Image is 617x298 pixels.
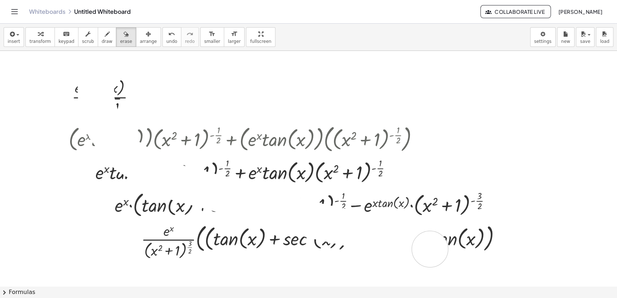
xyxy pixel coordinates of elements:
button: undoundo [162,27,181,47]
button: draw [98,27,117,47]
button: arrange [136,27,161,47]
button: Toggle navigation [9,6,20,17]
span: keypad [59,39,74,44]
span: [PERSON_NAME] [558,8,602,15]
button: format_sizesmaller [200,27,224,47]
i: format_size [231,30,238,39]
span: save [580,39,590,44]
button: scrub [78,27,98,47]
button: format_sizelarger [224,27,245,47]
span: transform [29,39,51,44]
i: undo [168,30,175,39]
button: settings [530,27,556,47]
span: erase [120,39,132,44]
span: undo [166,39,177,44]
span: fullscreen [250,39,271,44]
span: smaller [204,39,220,44]
span: larger [228,39,241,44]
button: Collaborate Live [480,5,551,18]
span: new [561,39,570,44]
i: format_size [209,30,215,39]
button: erase [116,27,136,47]
span: draw [102,39,113,44]
button: transform [25,27,55,47]
i: keyboard [63,30,70,39]
button: new [557,27,574,47]
button: insert [4,27,24,47]
span: scrub [82,39,94,44]
button: keyboardkeypad [55,27,78,47]
button: save [576,27,594,47]
button: redoredo [181,27,199,47]
span: Collaborate Live [487,8,545,15]
a: Whiteboards [29,8,65,15]
span: settings [534,39,552,44]
span: redo [185,39,195,44]
button: fullscreen [246,27,275,47]
button: [PERSON_NAME] [552,5,608,18]
span: load [600,39,609,44]
span: arrange [140,39,157,44]
span: insert [8,39,20,44]
i: redo [186,30,193,39]
button: load [596,27,613,47]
